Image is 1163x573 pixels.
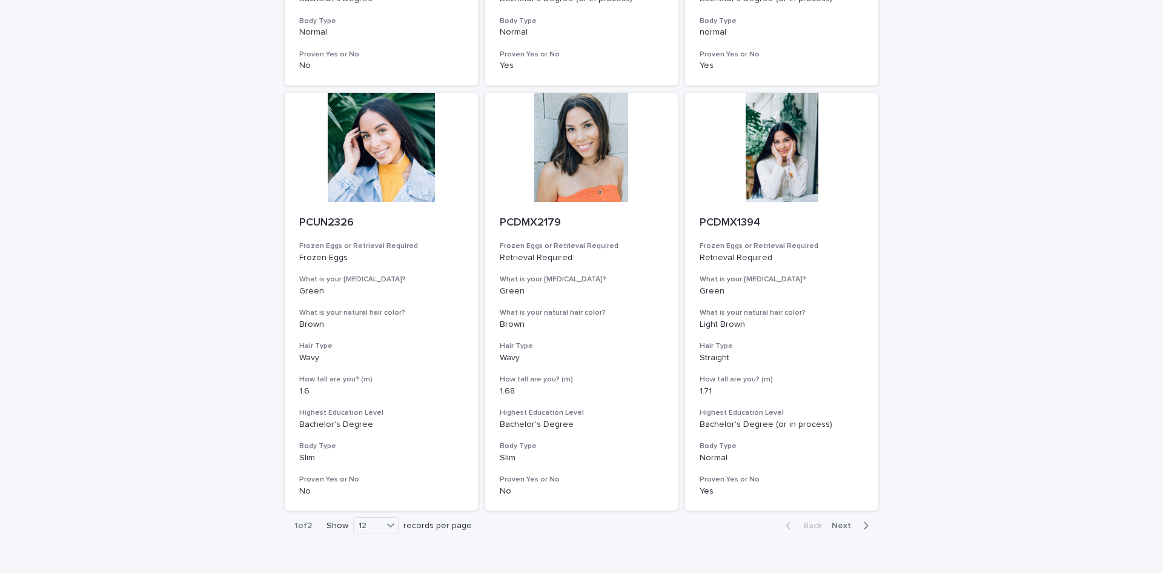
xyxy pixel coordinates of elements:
[500,386,664,397] p: 1.68
[299,386,463,397] p: 1.6
[700,341,864,351] h3: Hair Type
[700,453,864,463] p: Normal
[299,408,463,418] h3: Highest Education Level
[700,375,864,384] h3: How tall are you? (m)
[299,486,463,497] p: No
[299,453,463,463] p: Slim
[700,408,864,418] h3: Highest Education Level
[700,486,864,497] p: Yes
[500,375,664,384] h3: How tall are you? (m)
[500,61,664,71] p: Yes
[299,27,463,38] p: Normal
[700,27,864,38] p: normal
[500,241,664,251] h3: Frozen Eggs or Retrieval Required
[500,320,664,330] p: Brown
[700,320,864,330] p: Light Brown
[485,93,678,511] a: PCDMX2179Frozen Eggs or Retrieval RequiredRetrieval RequiredWhat is your [MEDICAL_DATA]?GreenWhat...
[299,320,463,330] p: Brown
[500,275,664,284] h3: What is your [MEDICAL_DATA]?
[700,441,864,451] h3: Body Type
[299,241,463,251] h3: Frozen Eggs or Retrieval Required
[326,521,348,531] p: Show
[500,486,664,497] p: No
[285,93,478,511] a: PCUN2326Frozen Eggs or Retrieval RequiredFrozen EggsWhat is your [MEDICAL_DATA]?GreenWhat is your...
[832,521,858,530] span: Next
[700,286,864,297] p: Green
[354,520,383,532] div: 12
[299,475,463,484] h3: Proven Yes or No
[500,253,664,263] p: Retrieval Required
[796,521,822,530] span: Back
[685,93,878,511] a: PCDMX1394Frozen Eggs or Retrieval RequiredRetrieval RequiredWhat is your [MEDICAL_DATA]?GreenWhat...
[299,275,463,284] h3: What is your [MEDICAL_DATA]?
[299,341,463,351] h3: Hair Type
[299,420,463,430] p: Bachelor's Degree
[299,441,463,451] h3: Body Type
[700,241,864,251] h3: Frozen Eggs or Retrieval Required
[299,375,463,384] h3: How tall are you? (m)
[500,353,664,363] p: Wavy
[700,308,864,318] h3: What is your natural hair color?
[299,253,463,263] p: Frozen Eggs
[500,475,664,484] h3: Proven Yes or No
[299,308,463,318] h3: What is your natural hair color?
[299,353,463,363] p: Wavy
[500,420,664,430] p: Bachelor's Degree
[700,386,864,397] p: 1.71
[700,61,864,71] p: Yes
[500,408,664,418] h3: Highest Education Level
[700,216,864,230] p: PCDMX1394
[299,61,463,71] p: No
[700,353,864,363] p: Straight
[700,275,864,284] h3: What is your [MEDICAL_DATA]?
[700,475,864,484] h3: Proven Yes or No
[299,286,463,297] p: Green
[827,520,878,531] button: Next
[403,521,472,531] p: records per page
[700,50,864,59] h3: Proven Yes or No
[285,511,322,541] p: 1 of 2
[700,253,864,263] p: Retrieval Required
[299,50,463,59] h3: Proven Yes or No
[500,308,664,318] h3: What is your natural hair color?
[776,520,827,531] button: Back
[500,50,664,59] h3: Proven Yes or No
[700,16,864,26] h3: Body Type
[500,341,664,351] h3: Hair Type
[500,453,664,463] p: Slim
[299,16,463,26] h3: Body Type
[700,420,864,430] p: Bachelor's Degree (or in process)
[299,216,463,230] p: PCUN2326
[500,216,664,230] p: PCDMX2179
[500,286,664,297] p: Green
[500,16,664,26] h3: Body Type
[500,441,664,451] h3: Body Type
[500,27,664,38] p: Normal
